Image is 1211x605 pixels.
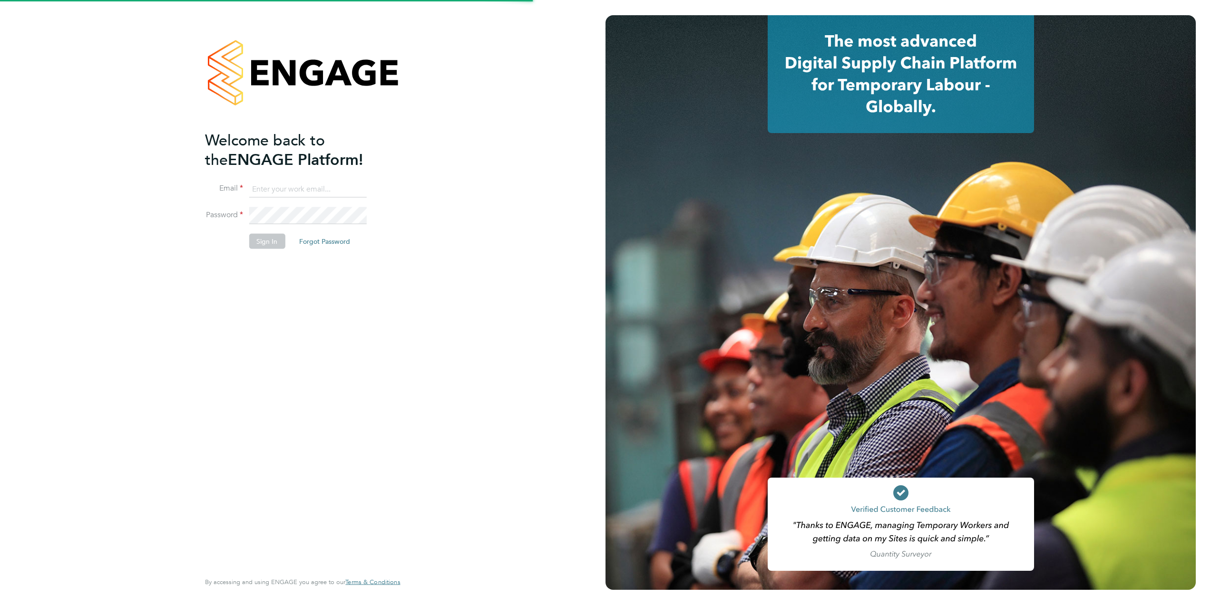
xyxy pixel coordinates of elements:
[345,578,400,586] span: Terms & Conditions
[205,210,243,220] label: Password
[292,234,358,249] button: Forgot Password
[205,130,391,169] h2: ENGAGE Platform!
[205,183,243,193] label: Email
[249,234,285,249] button: Sign In
[345,578,400,586] a: Terms & Conditions
[205,131,325,169] span: Welcome back to the
[205,578,400,586] span: By accessing and using ENGAGE you agree to our
[249,181,366,198] input: Enter your work email...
